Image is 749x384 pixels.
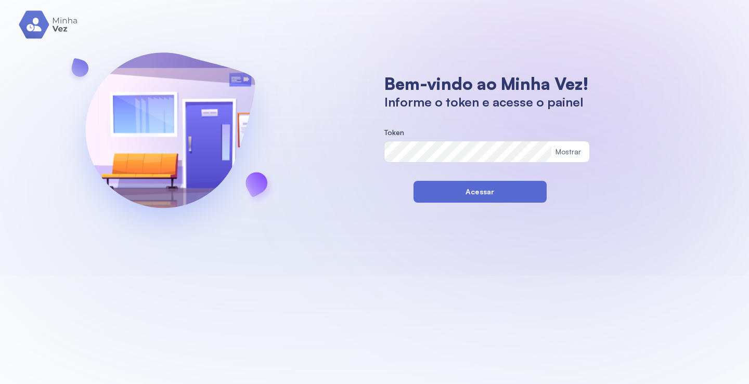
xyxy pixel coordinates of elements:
[556,148,582,156] div: Mostrar
[384,73,590,94] h1: Bem-vindo ao Minha Vez!
[414,181,547,203] button: Acessar
[58,25,282,251] img: banner-login.svg
[384,128,405,137] span: Token
[19,10,79,39] img: logo.svg
[384,94,590,110] h1: Informe o token e acesse o painel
